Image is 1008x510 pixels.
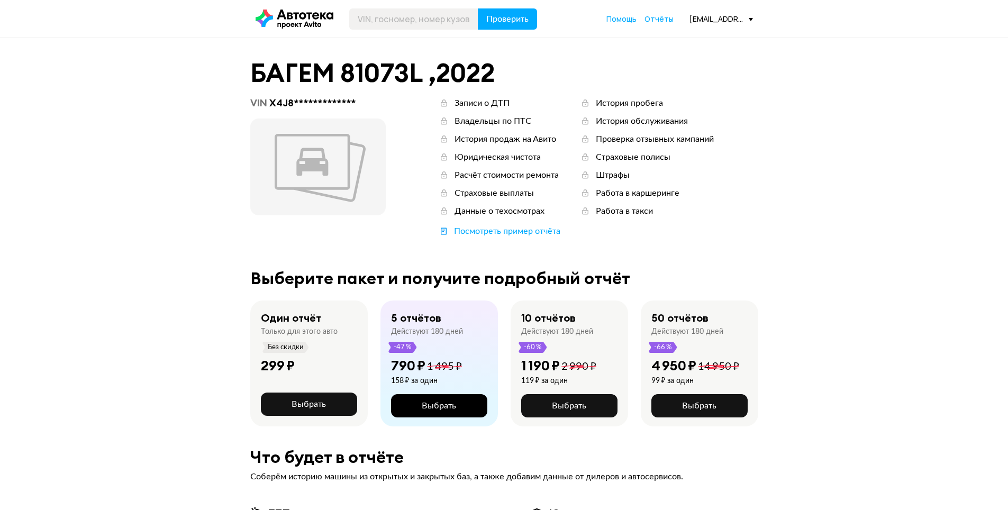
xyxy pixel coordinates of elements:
div: Работа в каршеринге [596,187,679,199]
div: Выберите пакет и получите подробный отчёт [250,269,758,288]
span: Выбрать [552,402,586,410]
div: Страховые полисы [596,151,670,163]
button: Проверить [478,8,537,30]
div: Действуют 180 дней [391,327,463,336]
div: Что будет в отчёте [250,448,758,467]
div: 1 190 ₽ [521,357,560,374]
div: 50 отчётов [651,311,709,325]
button: Выбрать [391,394,487,417]
span: Выбрать [292,400,326,408]
input: VIN, госномер, номер кузова [349,8,478,30]
span: -47 % [393,342,412,353]
div: 790 ₽ [391,357,425,374]
div: Страховые выплаты [455,187,534,199]
div: Владельцы по ПТС [455,115,531,127]
div: Действуют 180 дней [521,327,593,336]
div: Данные о техосмотрах [455,205,544,217]
div: 10 отчётов [521,311,576,325]
div: 99 ₽ за один [651,376,739,386]
a: Посмотреть пример отчёта [439,225,560,237]
div: История продаж на Авито [455,133,556,145]
div: Штрафы [596,169,630,181]
span: -66 % [653,342,673,353]
div: Действуют 180 дней [651,327,723,336]
div: Записи о ДТП [455,97,510,109]
div: Соберём историю машины из открытых и закрытых баз, а также добавим данные от дилеров и автосервисов. [250,471,758,482]
div: История пробега [596,97,663,109]
span: Проверить [486,15,529,23]
button: Выбрать [521,394,617,417]
div: 119 ₽ за один [521,376,596,386]
span: 2 990 ₽ [561,361,596,372]
div: Только для этого авто [261,327,338,336]
span: 14 950 ₽ [698,361,739,372]
div: 4 950 ₽ [651,357,696,374]
div: [EMAIL_ADDRESS][DOMAIN_NAME] [689,14,753,24]
a: Отчёты [644,14,674,24]
div: История обслуживания [596,115,688,127]
span: VIN [250,97,267,109]
span: Выбрать [682,402,716,410]
span: 1 495 ₽ [427,361,462,372]
button: Выбрать [261,393,357,416]
div: Один отчёт [261,311,321,325]
div: БАГЕМ 81073L , 2022 [250,59,758,87]
a: Помощь [606,14,637,24]
span: -60 % [523,342,542,353]
span: Без скидки [267,342,304,353]
div: Работа в такси [596,205,653,217]
div: 299 ₽ [261,357,295,374]
div: 158 ₽ за один [391,376,462,386]
button: Выбрать [651,394,748,417]
div: Юридическая чистота [455,151,541,163]
div: 5 отчётов [391,311,441,325]
div: Расчёт стоимости ремонта [455,169,559,181]
div: Посмотреть пример отчёта [454,225,560,237]
span: Выбрать [422,402,456,410]
div: Проверка отзывных кампаний [596,133,714,145]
